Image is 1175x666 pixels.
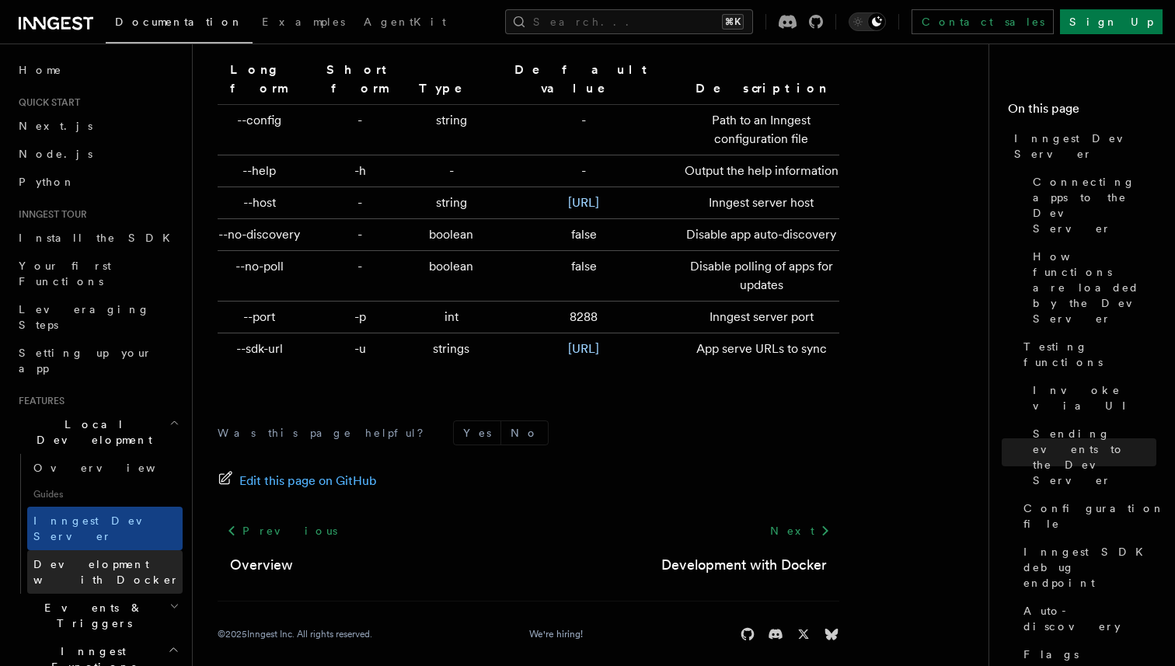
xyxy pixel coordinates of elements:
span: Home [19,62,62,78]
button: Events & Triggers [12,594,183,637]
a: Inngest Dev Server [27,507,183,550]
span: How functions are loaded by the Dev Server [1033,249,1156,326]
a: Home [12,56,183,84]
a: How functions are loaded by the Dev Server [1027,242,1156,333]
td: --host [218,187,308,218]
a: Inngest SDK debug endpoint [1017,538,1156,597]
a: Invoke via UI [1027,376,1156,420]
td: --port [218,301,308,333]
td: Path to an Inngest configuration file [678,104,839,155]
td: boolean [413,218,490,250]
a: Testing functions [1017,333,1156,376]
a: Your first Functions [12,252,183,295]
td: -u [308,333,413,364]
td: - [308,104,413,155]
a: Overview [27,454,183,482]
td: - [490,155,678,187]
td: - [308,187,413,218]
a: Previous [218,517,346,545]
strong: Description [696,81,828,96]
a: Setting up your app [12,339,183,382]
span: Guides [27,482,183,507]
td: Disable app auto-discovery [678,218,839,250]
a: Edit this page on GitHub [218,470,377,492]
td: 8288 [490,301,678,333]
span: Invoke via UI [1033,382,1156,413]
span: Examples [262,16,345,28]
button: No [501,421,548,445]
a: Development with Docker [27,550,183,594]
span: Connecting apps to the Dev Server [1033,174,1156,236]
a: Inngest Dev Server [1008,124,1156,168]
span: Documentation [115,16,243,28]
span: Configuration file [1023,500,1165,532]
span: Features [12,395,65,407]
button: Yes [454,421,500,445]
div: Local Development [12,454,183,594]
span: Python [19,176,75,188]
span: Events & Triggers [12,600,169,631]
span: Inngest Dev Server [33,514,166,542]
span: Quick start [12,96,80,109]
td: - [413,155,490,187]
td: false [490,218,678,250]
a: Python [12,168,183,196]
td: string [413,104,490,155]
td: --sdk-url [218,333,308,364]
div: © 2025 Inngest Inc. All rights reserved. [218,628,372,640]
td: --no-poll [218,250,308,301]
span: AgentKit [364,16,446,28]
button: Search...⌘K [505,9,753,34]
strong: Type [419,81,484,96]
td: int [413,301,490,333]
a: Documentation [106,5,253,44]
a: Auto-discovery [1017,597,1156,640]
td: -p [308,301,413,333]
a: Connecting apps to the Dev Server [1027,168,1156,242]
a: Overview [230,554,293,576]
td: --help [218,155,308,187]
span: Inngest tour [12,208,87,221]
a: Examples [253,5,354,42]
a: Sign Up [1060,9,1163,34]
td: -h [308,155,413,187]
strong: Short form [326,62,393,96]
a: [URL] [568,195,599,210]
a: Next.js [12,112,183,140]
td: Disable polling of apps for updates [678,250,839,301]
td: string [413,187,490,218]
span: Development with Docker [33,558,180,586]
a: Development with Docker [661,554,827,576]
span: Auto-discovery [1023,603,1156,634]
strong: Default value [514,62,654,96]
span: Inngest Dev Server [1014,131,1156,162]
a: AgentKit [354,5,455,42]
td: App serve URLs to sync [678,333,839,364]
a: [URL] [568,341,599,356]
td: - [308,218,413,250]
span: Flags [1023,647,1079,662]
kbd: ⌘K [722,14,744,30]
a: Node.js [12,140,183,168]
td: boolean [413,250,490,301]
td: - [490,104,678,155]
span: Setting up your app [19,347,152,375]
a: Install the SDK [12,224,183,252]
span: Overview [33,462,194,474]
h4: On this page [1008,99,1156,124]
a: Next [761,517,839,545]
button: Local Development [12,410,183,454]
span: Edit this page on GitHub [239,470,377,492]
td: --no-discovery [218,218,308,250]
td: Inngest server host [678,187,839,218]
span: Sending events to the Dev Server [1033,426,1156,488]
span: Local Development [12,417,169,448]
strong: Long form [230,62,288,96]
td: Inngest server port [678,301,839,333]
td: --config [218,104,308,155]
span: Next.js [19,120,92,132]
span: Leveraging Steps [19,303,150,331]
a: Sending events to the Dev Server [1027,420,1156,494]
td: - [308,250,413,301]
span: Install the SDK [19,232,180,244]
